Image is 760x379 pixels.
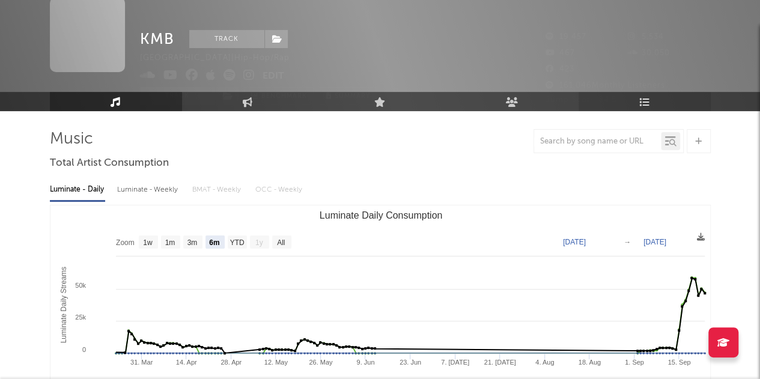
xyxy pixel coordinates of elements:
[441,359,469,366] text: 7. [DATE]
[130,359,153,366] text: 31. Mar
[230,238,244,247] text: YTD
[50,156,169,171] span: Total Artist Consumption
[189,30,264,48] button: Track
[319,210,442,220] text: Luminate Daily Consumption
[628,33,664,41] span: 5.534
[546,65,574,73] span: 423
[143,238,153,247] text: 1w
[356,359,374,366] text: 9. Jun
[563,238,586,246] text: [DATE]
[209,238,219,247] text: 6m
[117,180,180,200] div: Luminate - Weekly
[220,359,242,366] text: 28. Apr
[264,359,288,366] text: 12. May
[140,51,303,65] div: [GEOGRAPHIC_DATA] | Hip-Hop/Rap
[261,89,307,104] span: Benchmark
[187,238,197,247] text: 3m
[320,87,377,105] button: Summary
[245,87,314,105] a: Benchmark
[578,359,600,366] text: 18. Aug
[628,49,670,57] span: 30.050
[82,346,85,353] text: 0
[116,238,135,247] text: Zoom
[309,359,333,366] text: 26. May
[546,49,575,57] span: 467
[50,180,105,200] div: Luminate - Daily
[667,359,690,366] text: 15. Sep
[534,137,661,147] input: Search by song name or URL
[624,238,631,246] text: →
[175,359,196,366] text: 14. Apr
[59,267,67,343] text: Luminate Daily Streams
[535,359,554,366] text: 4. Aug
[277,238,285,247] text: All
[643,238,666,246] text: [DATE]
[399,359,421,366] text: 23. Jun
[165,238,175,247] text: 1m
[546,33,586,41] span: 19.457
[263,69,284,84] button: Edit
[75,282,86,289] text: 50k
[624,359,643,366] text: 1. Sep
[484,359,515,366] text: 21. [DATE]
[140,30,174,48] div: KMB
[75,314,86,321] text: 25k
[140,87,215,105] button: Track
[546,82,665,89] span: 161.046 Monthly Listeners
[255,238,263,247] text: 1y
